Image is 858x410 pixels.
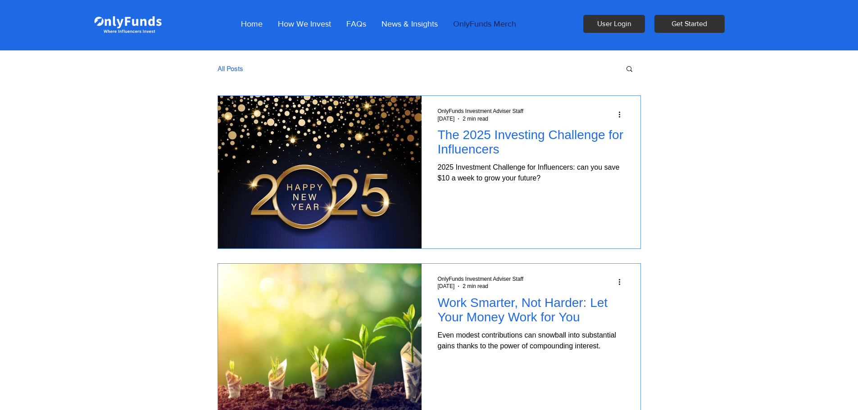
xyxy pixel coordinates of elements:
[438,330,624,351] div: Even modest contributions can snowball into substantial gains thanks to the power of compounding ...
[583,15,645,33] a: User Login
[438,283,455,289] span: Dec 12, 2024
[617,109,628,120] button: More actions
[438,127,624,162] a: The 2025 Investing Challenge for Influencers
[438,276,524,282] span: OnlyFunds Investment Adviser Staff
[597,19,631,29] span: User Login
[270,13,339,35] a: How We Invest
[218,64,243,73] a: All Posts
[617,277,628,288] button: More actions
[377,13,442,35] p: News & Insights
[438,162,624,184] div: 2025 Investment Challenge for Influencers: can you save $10 a week to grow your future?
[93,8,162,40] img: Onlyfunds logo in white on a blue background.
[654,15,725,33] a: Get Started
[216,50,616,86] nav: Blog
[463,283,488,289] span: 2 min read
[233,13,524,35] nav: Site
[438,128,624,157] h2: The 2025 Investing Challenge for Influencers
[374,13,446,35] a: News & Insights
[236,13,267,35] p: Home
[273,13,336,35] p: How We Invest
[438,116,455,122] span: Jan 2
[218,95,422,249] img: The 2025 Investing Challenge for Influencers
[233,13,270,35] a: Home
[342,13,371,35] p: FAQs
[438,295,624,330] a: Work Smarter, Not Harder: Let Your Money Work for You
[438,108,524,114] span: OnlyFunds Investment Adviser Staff
[625,65,634,74] div: Search
[446,13,524,35] a: OnlyFunds Merch
[438,296,624,324] h2: Work Smarter, Not Harder: Let Your Money Work for You
[463,116,488,122] span: 2 min read
[339,13,374,35] a: FAQs
[449,13,521,35] p: OnlyFunds Merch
[672,19,707,29] span: Get Started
